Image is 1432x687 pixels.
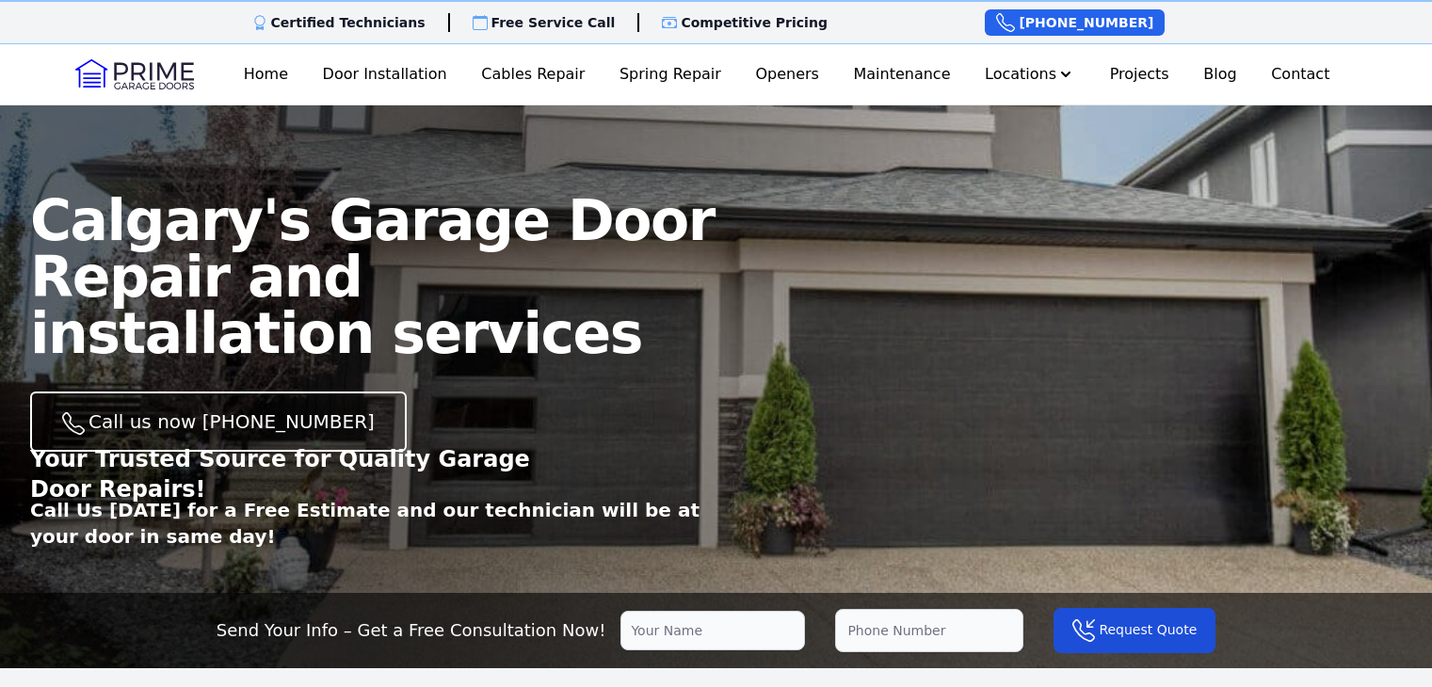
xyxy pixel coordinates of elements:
a: Home [236,56,296,93]
a: Door Installation [315,56,455,93]
img: Logo [75,59,194,89]
p: Send Your Info – Get a Free Consultation Now! [217,617,606,644]
a: Projects [1102,56,1177,93]
button: Locations [977,56,1083,93]
p: Certified Technicians [271,13,426,32]
a: Contact [1263,56,1337,93]
p: Competitive Pricing [681,13,828,32]
a: Call us now [PHONE_NUMBER] [30,391,407,452]
p: Your Trusted Source for Quality Garage Door Repairs! [30,444,572,504]
a: Blog [1196,56,1244,93]
a: [PHONE_NUMBER] [985,9,1165,36]
a: Spring Repair [612,56,729,93]
a: Maintenance [845,56,957,93]
input: Phone Number [835,609,1023,652]
a: Cables Repair [474,56,592,93]
a: Openers [748,56,827,93]
input: Your Name [620,611,805,650]
p: Free Service Call [491,13,616,32]
span: Calgary's Garage Door Repair and installation services [30,187,715,366]
p: Call Us [DATE] for a Free Estimate and our technician will be at your door in same day! [30,497,716,550]
button: Request Quote [1054,608,1215,653]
